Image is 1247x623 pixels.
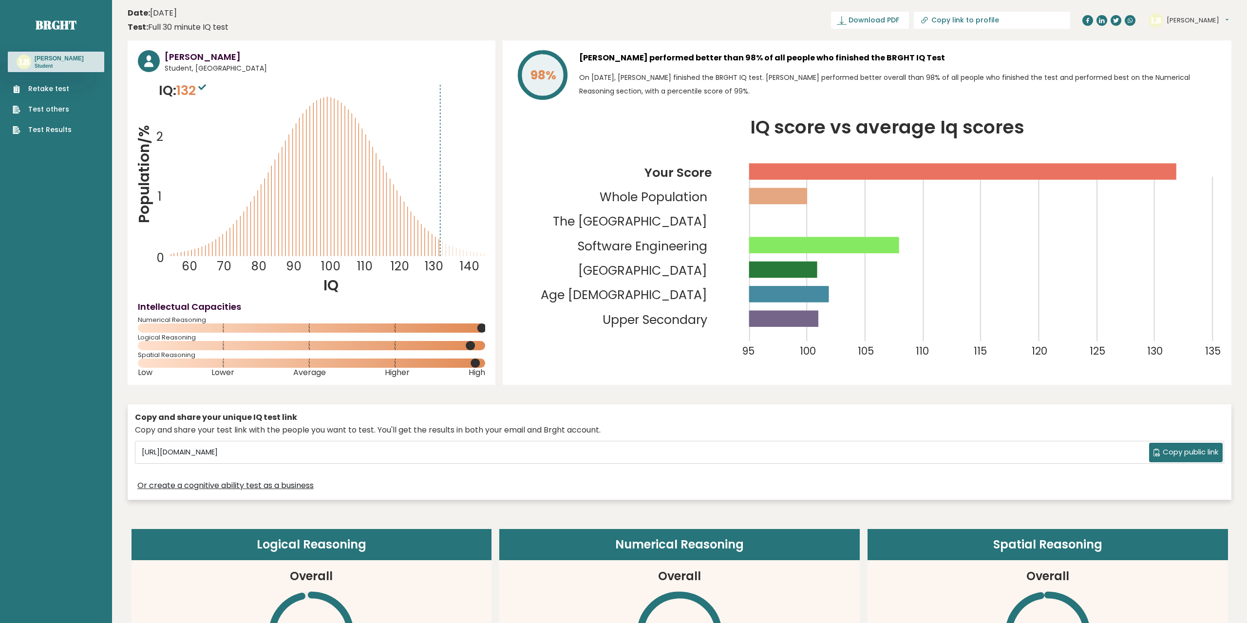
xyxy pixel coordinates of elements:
[579,71,1221,98] p: On [DATE], [PERSON_NAME] finished the BRGHT IQ test. [PERSON_NAME] performed better overall than ...
[128,21,148,33] b: Test:
[176,81,208,99] span: 132
[132,529,492,560] header: Logical Reasoning
[1032,344,1047,358] tspan: 120
[800,344,816,358] tspan: 100
[321,258,340,275] tspan: 100
[290,567,333,585] h3: Overall
[158,188,162,205] tspan: 1
[13,84,72,94] a: Retake test
[974,344,987,358] tspan: 115
[1149,443,1223,462] button: Copy public link
[252,258,267,275] tspan: 80
[13,104,72,114] a: Test others
[182,258,197,275] tspan: 60
[293,371,326,375] span: Average
[323,275,339,295] tspan: IQ
[868,529,1228,560] header: Spatial Reasoning
[159,81,208,100] p: IQ:
[1147,344,1163,358] tspan: 130
[1167,16,1228,25] button: [PERSON_NAME]
[138,371,152,375] span: Low
[530,67,556,84] tspan: 98%
[19,56,29,67] text: LB
[658,567,701,585] h3: Overall
[460,258,479,275] tspan: 140
[578,262,707,279] tspan: [GEOGRAPHIC_DATA]
[1205,344,1221,358] tspan: 135
[286,258,302,275] tspan: 90
[579,50,1221,66] h3: [PERSON_NAME] performed better than 98% of all people who finished the BRGHT IQ Test
[35,63,84,70] p: Student
[217,258,231,275] tspan: 70
[35,55,84,62] h3: [PERSON_NAME]
[469,371,485,375] span: High
[849,15,899,25] span: Download PDF
[128,7,150,19] b: Date:
[137,480,314,491] a: Or create a cognitive ability test as a business
[1090,344,1105,358] tspan: 125
[425,258,443,275] tspan: 130
[128,21,228,33] div: Full 30 minute IQ test
[831,12,909,29] a: Download PDF
[1151,14,1161,25] text: LB
[156,128,163,145] tspan: 2
[138,300,485,313] h4: Intellectual Capacities
[578,238,707,255] tspan: Software Engineering
[541,286,707,303] tspan: Age [DEMOGRAPHIC_DATA]
[165,50,485,63] h3: [PERSON_NAME]
[138,318,485,322] span: Numerical Reasoning
[138,353,485,357] span: Spatial Reasoning
[742,344,755,358] tspan: 95
[1163,447,1218,458] span: Copy public link
[357,258,373,275] tspan: 110
[858,344,874,358] tspan: 105
[36,17,76,33] a: Brght
[138,336,485,340] span: Logical Reasoning
[13,125,72,135] a: Test Results
[135,424,1224,436] div: Copy and share your test link with the people you want to test. You'll get the results in both yo...
[211,371,234,375] span: Lower
[385,371,410,375] span: Higher
[135,412,1224,423] div: Copy and share your unique IQ test link
[1026,567,1069,585] h3: Overall
[603,311,707,328] tspan: Upper Secondary
[644,164,712,181] tspan: Your Score
[134,125,154,223] tspan: Population/%
[499,529,860,560] header: Numerical Reasoning
[600,189,707,206] tspan: Whole Population
[391,258,409,275] tspan: 120
[553,213,707,230] tspan: The [GEOGRAPHIC_DATA]
[165,63,485,74] span: Student, [GEOGRAPHIC_DATA]
[916,344,929,358] tspan: 110
[128,7,177,19] time: [DATE]
[156,249,164,266] tspan: 0
[750,114,1024,140] tspan: IQ score vs average Iq scores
